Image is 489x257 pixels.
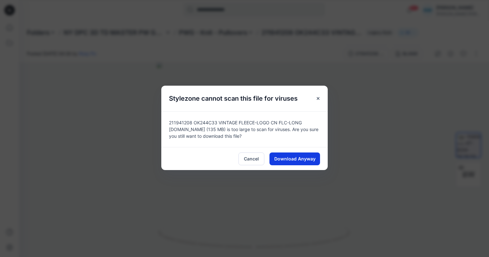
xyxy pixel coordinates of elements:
[161,86,305,111] h5: Stylezone cannot scan this file for viruses
[238,152,264,165] button: Cancel
[161,111,328,147] div: 211941208 OK244C33 VINTAGE FLEECE-LOGO CN FLC-LONG [DOMAIN_NAME] (135 MB) is too large to scan fo...
[244,155,259,162] span: Cancel
[269,152,320,165] button: Download Anyway
[312,93,324,104] button: Close
[274,155,316,162] span: Download Anyway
